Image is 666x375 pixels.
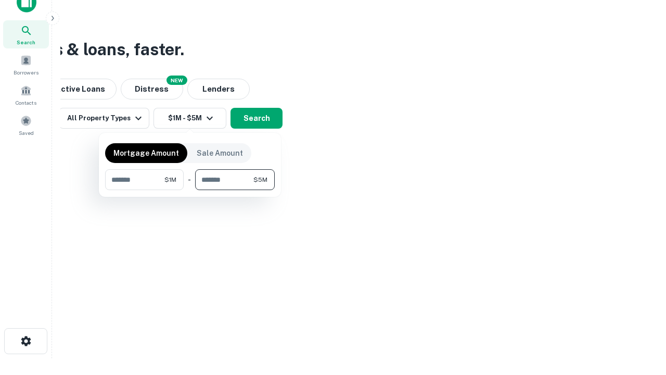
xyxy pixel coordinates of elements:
[197,147,243,159] p: Sale Amount
[164,175,176,184] span: $1M
[188,169,191,190] div: -
[253,175,267,184] span: $5M
[614,292,666,342] iframe: Chat Widget
[113,147,179,159] p: Mortgage Amount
